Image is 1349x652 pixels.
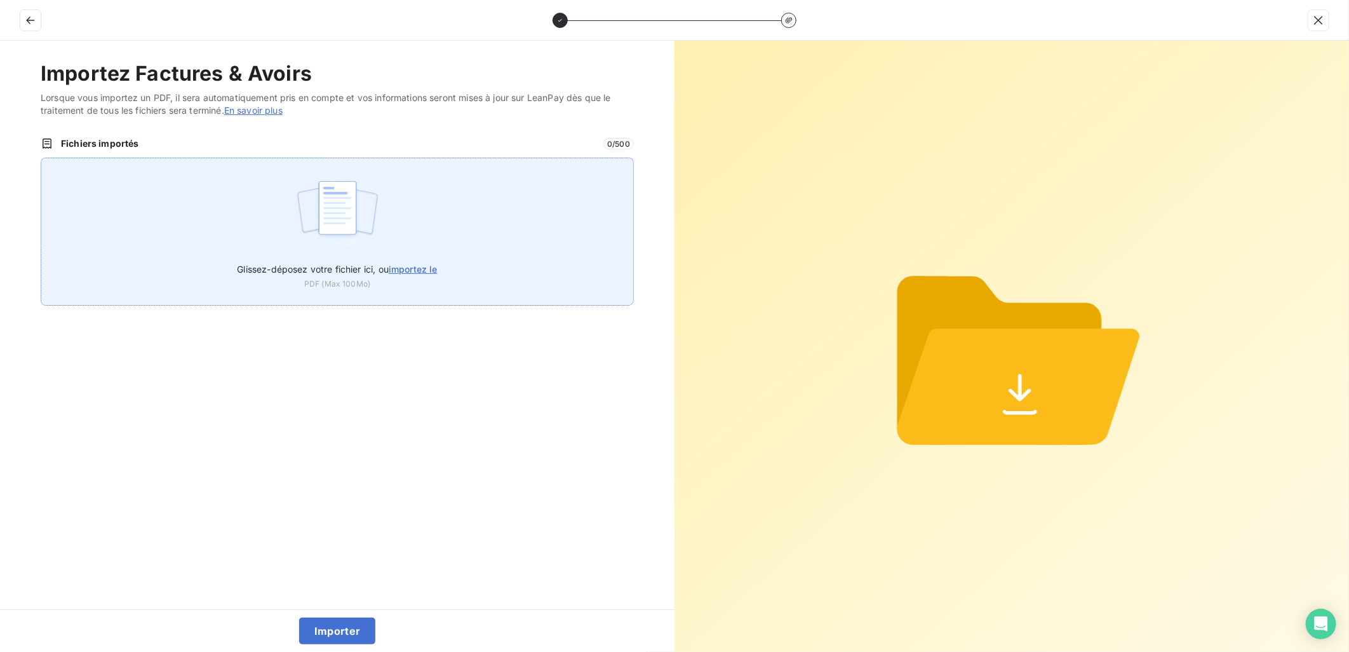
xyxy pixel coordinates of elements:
[304,278,370,290] span: PDF (Max 100Mo)
[299,618,376,644] button: Importer
[41,61,634,86] h2: Importez Factures & Avoirs
[61,137,596,150] span: Fichiers importés
[1306,609,1336,639] div: Open Intercom Messenger
[41,92,634,117] span: Lorsque vous importez un PDF, il sera automatiquement pris en compte et vos informations seront m...
[237,264,437,275] span: Glissez-déposez votre fichier ici, ou
[295,173,380,255] img: illustration
[389,264,438,275] span: importez le
[224,105,283,116] a: En savoir plus
[603,138,634,149] span: 0 / 500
